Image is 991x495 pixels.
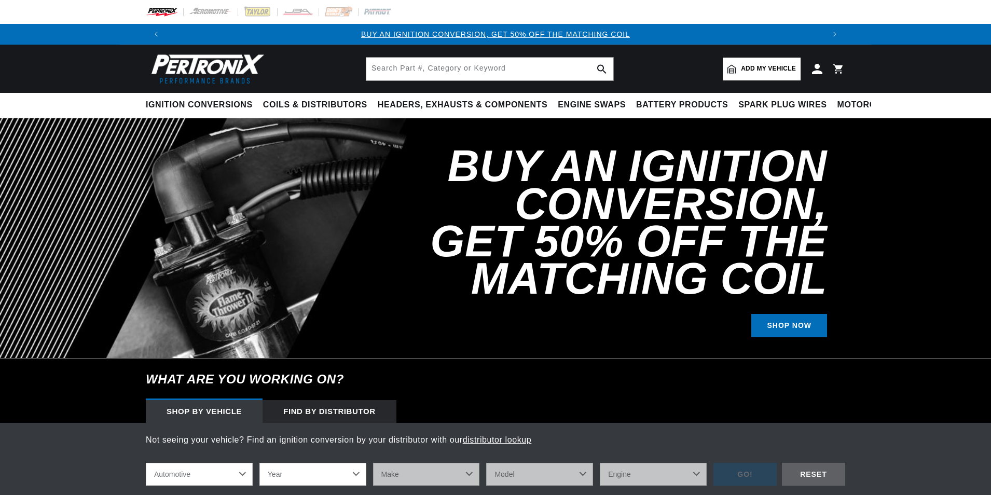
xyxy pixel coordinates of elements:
span: Spark Plug Wires [738,100,827,111]
span: Battery Products [636,100,728,111]
select: Make [373,463,480,486]
select: Model [486,463,593,486]
span: Headers, Exhausts & Components [378,100,547,111]
input: Search Part #, Category or Keyword [366,58,613,80]
div: Find by Distributor [263,400,396,423]
summary: Spark Plug Wires [733,93,832,117]
a: distributor lookup [463,435,532,444]
summary: Headers, Exhausts & Components [373,93,553,117]
p: Not seeing your vehicle? Find an ignition conversion by your distributor with our [146,433,845,447]
button: Translation missing: en.sections.announcements.next_announcement [824,24,845,45]
summary: Battery Products [631,93,733,117]
span: Ignition Conversions [146,100,253,111]
img: Pertronix [146,51,265,87]
span: Motorcycle [837,100,899,111]
summary: Coils & Distributors [258,93,373,117]
span: Coils & Distributors [263,100,367,111]
span: Engine Swaps [558,100,626,111]
summary: Ignition Conversions [146,93,258,117]
h2: Buy an Ignition Conversion, Get 50% off the Matching Coil [383,147,827,297]
select: Ride Type [146,463,253,486]
div: 1 of 3 [167,29,824,40]
select: Year [259,463,366,486]
span: Add my vehicle [741,64,796,74]
summary: Motorcycle [832,93,904,117]
div: Shop by vehicle [146,400,263,423]
select: Engine [600,463,707,486]
h6: What are you working on? [120,359,871,400]
div: Announcement [167,29,824,40]
a: BUY AN IGNITION CONVERSION, GET 50% OFF THE MATCHING COIL [361,30,630,38]
slideshow-component: Translation missing: en.sections.announcements.announcement_bar [120,24,871,45]
button: Translation missing: en.sections.announcements.previous_announcement [146,24,167,45]
a: SHOP NOW [751,314,827,337]
div: RESET [782,463,845,486]
a: Add my vehicle [723,58,801,80]
summary: Engine Swaps [553,93,631,117]
button: search button [590,58,613,80]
